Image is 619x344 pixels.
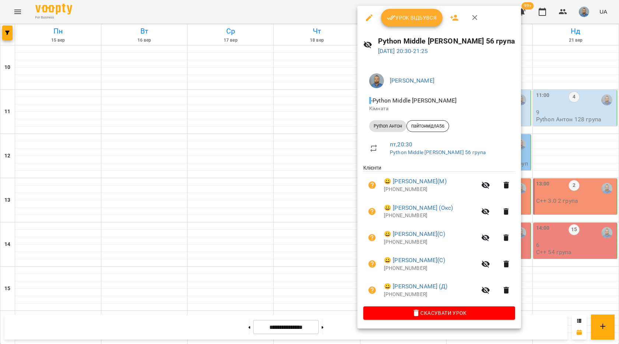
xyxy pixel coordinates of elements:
[387,13,437,22] span: Урок відбувся
[369,123,406,129] span: Python Антон
[363,176,381,194] button: Візит ще не сплачено. Додати оплату?
[369,73,384,88] img: 2a5fecbf94ce3b4251e242cbcf70f9d8.jpg
[363,281,381,299] button: Візит ще не сплачено. Додати оплату?
[378,48,428,55] a: [DATE] 20:30-21:25
[390,141,412,148] a: пт , 20:30
[390,77,434,84] a: [PERSON_NAME]
[384,239,477,246] p: [PHONE_NUMBER]
[363,255,381,273] button: Візит ще не сплачено. Додати оплату?
[384,186,477,193] p: [PHONE_NUMBER]
[406,120,449,132] div: пайтонмідлА56
[378,35,515,47] h6: Python Middle [PERSON_NAME] 56 група
[363,229,381,247] button: Візит ще не сплачено. Додати оплату?
[363,164,515,306] ul: Клієнти
[384,256,445,265] a: 😀 [PERSON_NAME](С)
[390,149,486,155] a: Python Middle [PERSON_NAME] 56 група
[384,265,477,272] p: [PHONE_NUMBER]
[381,9,443,27] button: Урок відбувся
[369,97,458,104] span: - Python Middle [PERSON_NAME]
[369,309,509,317] span: Скасувати Урок
[369,105,509,112] p: Кімната
[407,123,449,129] span: пайтонмідлА56
[363,203,381,220] button: Візит ще не сплачено. Додати оплату?
[363,306,515,320] button: Скасувати Урок
[384,230,445,239] a: 😀 [PERSON_NAME](С)
[384,177,447,186] a: 😀 [PERSON_NAME](М)
[384,204,453,212] a: 😀 [PERSON_NAME] (Окс)
[384,282,447,291] a: 😀 [PERSON_NAME] (Д)
[384,291,477,298] p: [PHONE_NUMBER]
[384,212,477,219] p: [PHONE_NUMBER]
